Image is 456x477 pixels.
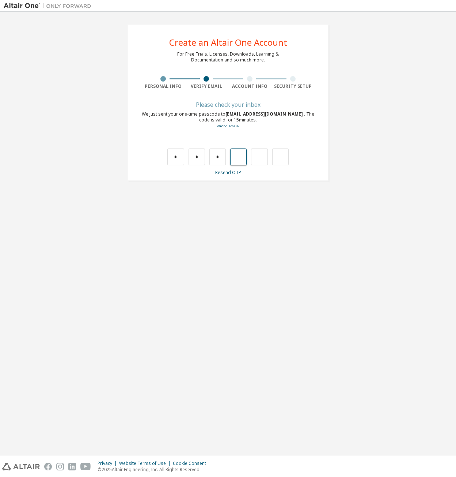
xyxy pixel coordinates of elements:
div: Please check your inbox [141,102,315,107]
img: instagram.svg [56,463,64,470]
a: Resend OTP [215,169,241,176]
div: Website Terms of Use [119,461,173,466]
p: © 2025 Altair Engineering, Inc. All Rights Reserved. [98,466,210,473]
div: Cookie Consent [173,461,210,466]
div: Verify Email [185,83,228,89]
img: facebook.svg [44,463,52,470]
div: Privacy [98,461,119,466]
span: [EMAIL_ADDRESS][DOMAIN_NAME] [225,111,304,117]
img: youtube.svg [80,463,91,470]
a: Go back to the registration form [217,124,239,128]
img: Altair One [4,2,95,10]
div: Security Setup [271,83,315,89]
img: altair_logo.svg [2,463,40,470]
img: linkedin.svg [68,463,76,470]
div: Create an Altair One Account [169,38,287,47]
div: Personal Info [141,83,185,89]
div: For Free Trials, Licenses, Downloads, Learning & Documentation and so much more. [177,51,279,63]
div: We just sent your one-time passcode to . The code is valid for 15 minutes. [141,111,315,129]
div: Account Info [228,83,271,89]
